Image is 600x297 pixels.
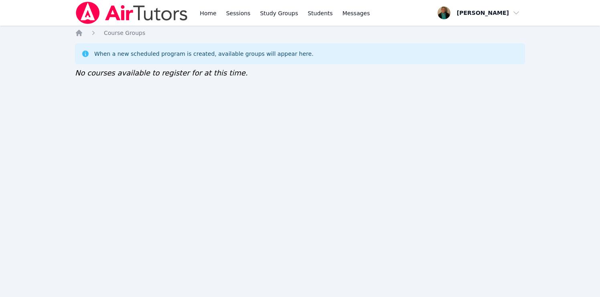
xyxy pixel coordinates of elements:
[104,29,145,37] a: Course Groups
[75,29,525,37] nav: Breadcrumb
[343,9,370,17] span: Messages
[75,2,189,24] img: Air Tutors
[75,69,248,77] span: No courses available to register for at this time.
[104,30,145,36] span: Course Groups
[94,50,314,58] div: When a new scheduled program is created, available groups will appear here.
